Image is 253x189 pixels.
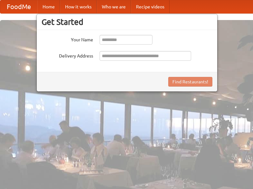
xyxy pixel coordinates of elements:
[42,51,93,59] label: Delivery Address
[168,77,212,87] button: Find Restaurants!
[131,0,170,13] a: Recipe videos
[37,0,60,13] a: Home
[0,0,37,13] a: FoodMe
[60,0,97,13] a: How it works
[97,0,131,13] a: Who we are
[42,35,93,43] label: Your Name
[42,17,212,27] h3: Get Started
